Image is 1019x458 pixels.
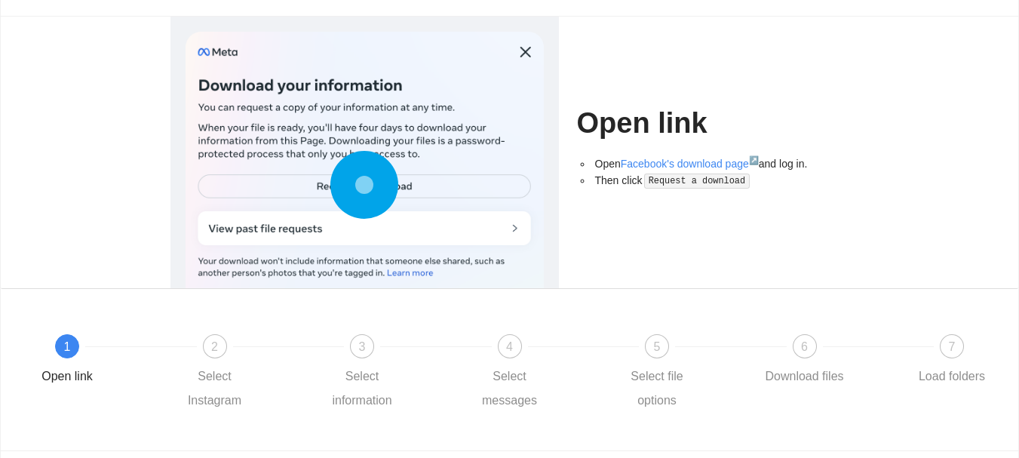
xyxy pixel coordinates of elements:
div: 7Load folders [908,334,996,389]
h1: Open link [577,106,849,141]
span: 5 [654,340,661,353]
span: 4 [506,340,513,353]
a: Facebook's download page↗ [621,158,759,170]
code: Request a download [644,174,750,189]
span: 3 [359,340,366,353]
div: Open link [41,364,93,389]
div: Select file options [613,364,701,413]
li: Then click [592,172,849,189]
span: 6 [801,340,808,353]
div: 2Select Instagram [171,334,319,413]
div: Select Instagram [171,364,259,413]
span: 2 [211,340,218,353]
li: Open and log in. [592,155,849,172]
div: 3Select information [318,334,466,413]
div: Select messages [466,364,554,413]
span: 7 [949,340,956,353]
div: Select information [318,364,406,413]
div: 1Open link [23,334,171,389]
div: Download files [765,364,843,389]
div: 6Download files [761,334,909,389]
div: 4Select messages [466,334,614,413]
sup: ↗ [749,155,759,164]
div: 5Select file options [613,334,761,413]
div: Load folders [919,364,985,389]
span: 1 [64,340,71,353]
